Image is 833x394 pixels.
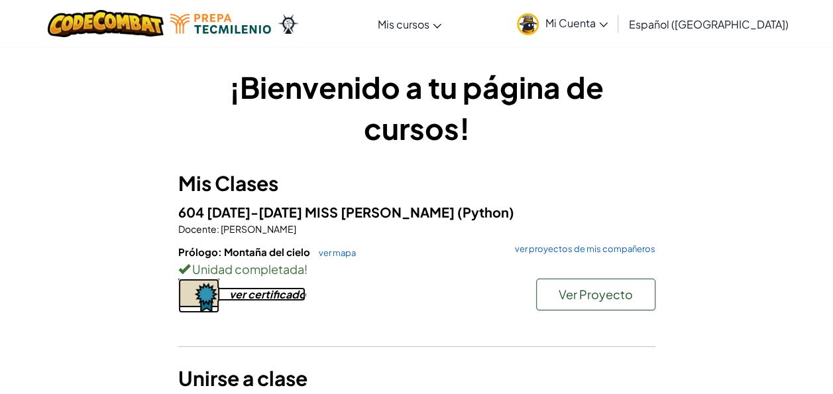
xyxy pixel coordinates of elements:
[178,245,312,258] span: Prólogo: Montaña del cielo
[229,287,305,301] div: ver certificado
[48,10,164,37] img: CodeCombat logo
[371,6,448,42] a: Mis cursos
[508,245,655,253] a: ver proyectos de mis compañeros
[510,3,614,44] a: Mi Cuenta
[457,204,514,220] span: (Python)
[517,13,539,35] img: avatar
[622,6,795,42] a: Español ([GEOGRAPHIC_DATA])
[378,17,429,31] span: Mis cursos
[190,261,304,277] span: Unidad completada
[312,247,356,258] a: ver mapa
[545,16,608,30] span: Mi Cuenta
[217,223,219,235] span: :
[219,223,296,235] span: [PERSON_NAME]
[178,223,217,235] span: Docente
[278,14,299,34] img: Ozaria
[178,363,655,393] h3: Unirse a clase
[178,287,305,301] a: ver certificado
[178,66,655,149] h1: ¡Bienvenido a tu página de cursos!
[178,279,219,313] img: certificate-icon.png
[629,17,789,31] span: Español ([GEOGRAPHIC_DATA])
[536,279,655,310] button: Ver Proyecto
[170,14,271,34] img: Tecmilenio logo
[178,204,457,220] span: 604 [DATE]-[DATE] MISS [PERSON_NAME]
[178,168,655,198] h3: Mis Clases
[559,287,633,302] span: Ver Proyecto
[304,261,307,277] span: !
